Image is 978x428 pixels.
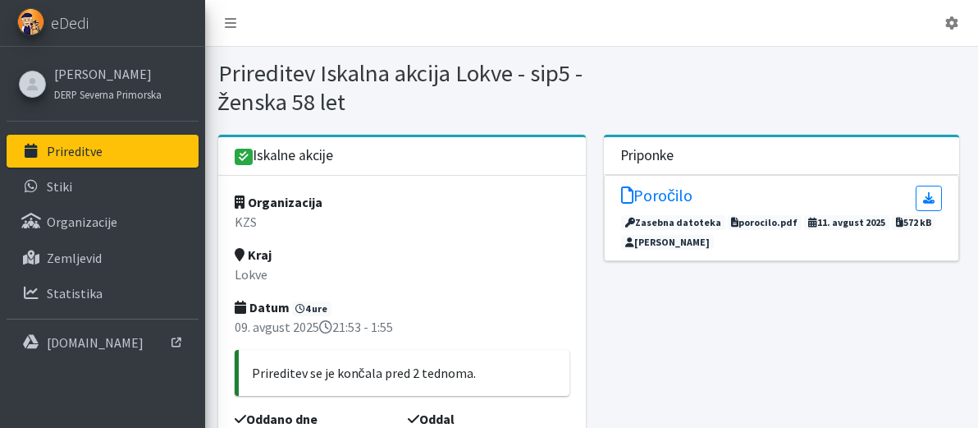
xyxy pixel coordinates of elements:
p: KZS [235,212,569,232]
h3: Iskalne akcije [235,147,334,165]
a: Zemljevid [7,242,199,274]
strong: Oddano dne [235,411,318,427]
span: 4 ure [292,301,332,316]
a: DERP Severna Primorska [54,84,162,104]
strong: Kraj [235,246,272,263]
h3: Priponke [620,147,674,164]
h1: Prireditev Iskalna akcija Lokve - sip5 - ženska 58 let [218,59,586,116]
p: Prireditve [47,143,103,159]
span: [PERSON_NAME] [621,235,714,250]
strong: Organizacija [235,194,322,210]
strong: Oddal [408,411,455,427]
p: 09. avgust 2025 21:53 - 1:55 [235,317,569,337]
span: Zasebna datoteka [621,215,725,230]
p: Prireditev se je končala pred 2 tednoma. [252,363,556,383]
p: Zemljevid [47,250,102,266]
strong: Datum [235,299,290,315]
p: Statistika [47,285,103,301]
p: Lokve [235,265,569,284]
a: [DOMAIN_NAME] [7,326,199,359]
h5: Poročilo [621,186,692,205]
span: eDedi [51,11,89,35]
a: Statistika [7,277,199,310]
a: [PERSON_NAME] [54,64,162,84]
span: 11. avgust 2025 [804,215,889,230]
a: Stiki [7,170,199,203]
p: Stiki [47,178,72,195]
a: Poročilo [621,186,692,211]
small: DERP Severna Primorska [54,88,162,101]
span: porocilo.pdf [728,215,802,230]
span: 572 kB [892,215,936,230]
a: Prireditve [7,135,199,168]
p: Organizacije [47,214,117,230]
p: [DOMAIN_NAME] [47,334,144,351]
a: Organizacije [7,205,199,238]
img: eDedi [17,8,44,35]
